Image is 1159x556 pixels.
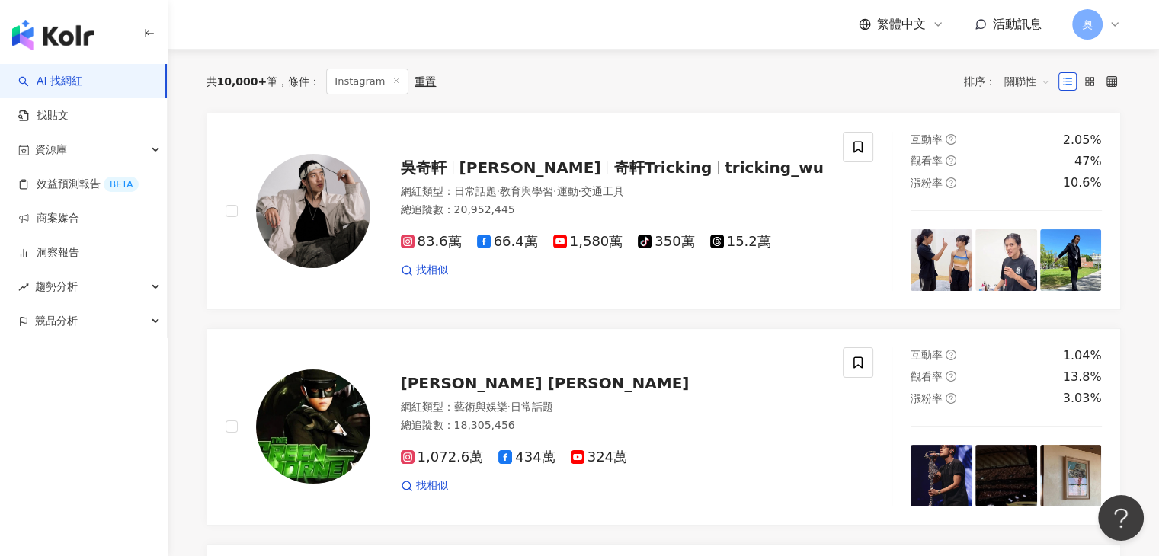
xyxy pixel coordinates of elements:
a: 洞察報告 [18,245,79,260]
span: question-circle [946,177,956,188]
span: [PERSON_NAME] [PERSON_NAME] [401,374,690,392]
div: 47% [1074,153,1102,170]
div: 排序： [964,69,1058,94]
a: KOL Avatar[PERSON_NAME] [PERSON_NAME]網紅類型：藝術與娛樂·日常話題總追蹤數：18,305,4561,072.6萬434萬324萬找相似互動率question... [207,328,1121,526]
a: 效益預測報告BETA [18,177,139,192]
span: 教育與學習 [500,185,553,197]
div: 3.03% [1063,390,1102,407]
span: 觀看率 [911,370,943,382]
span: 競品分析 [35,304,78,338]
span: 條件 ： [277,75,320,88]
span: 繁體中文 [877,16,926,33]
span: 奇軒Tricking [613,158,712,177]
span: 運動 [556,185,578,197]
span: 吳奇軒 [401,158,447,177]
div: 共 筆 [207,75,278,88]
span: rise [18,282,29,292]
img: post-image [975,229,1037,291]
span: 關聯性 [1004,69,1050,94]
span: 日常話題 [454,185,497,197]
span: 活動訊息 [993,17,1042,31]
img: post-image [975,445,1037,506]
span: 互動率 [911,133,943,145]
span: question-circle [946,393,956,404]
span: 趨勢分析 [35,270,78,304]
img: KOL Avatar [256,154,370,268]
div: 網紅類型 ： [401,184,825,200]
span: 資源庫 [35,133,67,167]
span: 1,072.6萬 [401,449,484,465]
span: 15.2萬 [710,234,771,250]
span: · [497,185,500,197]
span: [PERSON_NAME] [459,158,601,177]
a: 找貼文 [18,108,69,123]
a: 商案媒合 [18,211,79,226]
div: 重置 [415,75,436,88]
div: 10.6% [1063,174,1102,191]
span: 漲粉率 [911,392,943,404]
span: question-circle [946,134,956,145]
img: post-image [1040,445,1102,506]
a: KOL Avatar吳奇軒[PERSON_NAME]奇軒Trickingtricking_wu網紅類型：日常話題·教育與學習·運動·交通工具總追蹤數：20,952,44583.6萬66.4萬1,... [207,113,1121,310]
div: 1.04% [1063,347,1102,364]
span: 83.6萬 [401,234,462,250]
span: · [507,401,511,413]
span: 漲粉率 [911,177,943,189]
img: logo [12,20,94,50]
span: 找相似 [416,263,448,278]
img: post-image [911,445,972,506]
span: 324萬 [571,449,627,465]
div: 網紅類型 ： [401,400,825,415]
span: tricking_wu [725,158,824,177]
span: 66.4萬 [477,234,538,250]
img: post-image [911,229,972,291]
div: 13.8% [1063,369,1102,385]
span: question-circle [946,350,956,360]
span: 1,580萬 [553,234,623,250]
span: 互動率 [911,349,943,361]
span: 奧 [1082,16,1093,33]
span: · [553,185,556,197]
span: 交通工具 [581,185,624,197]
span: Instagram [326,69,408,94]
div: 2.05% [1063,132,1102,149]
a: 找相似 [401,478,448,494]
span: 350萬 [638,234,694,250]
img: KOL Avatar [256,369,370,484]
a: searchAI 找網紅 [18,74,82,89]
div: 總追蹤數 ： 18,305,456 [401,418,825,433]
a: 找相似 [401,263,448,278]
span: 10,000+ [217,75,267,88]
span: 觀看率 [911,155,943,167]
span: question-circle [946,371,956,382]
span: 藝術與娛樂 [454,401,507,413]
span: 找相似 [416,478,448,494]
iframe: Help Scout Beacon - Open [1098,495,1144,541]
div: 總追蹤數 ： 20,952,445 [401,203,825,218]
img: post-image [1040,229,1102,291]
span: question-circle [946,155,956,166]
span: 434萬 [498,449,555,465]
span: · [578,185,581,197]
span: 日常話題 [511,401,553,413]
